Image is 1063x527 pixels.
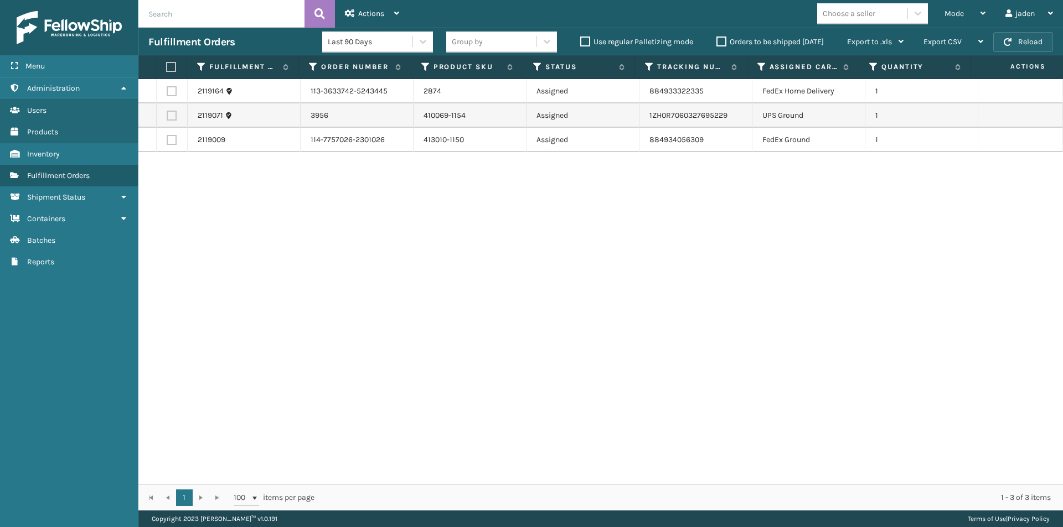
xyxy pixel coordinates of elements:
div: Choose a seller [823,8,875,19]
a: 410069-1154 [424,111,466,120]
div: 1 - 3 of 3 items [330,492,1051,503]
span: Users [27,106,47,115]
td: 114-7757026-2301026 [301,128,414,152]
td: Assigned [527,128,639,152]
label: Fulfillment Order Id [209,62,277,72]
span: Fulfillment Orders [27,171,90,180]
span: Menu [25,61,45,71]
td: 1 [865,128,978,152]
span: Mode [945,9,964,18]
td: Assigned [527,79,639,103]
span: Inventory [27,149,60,159]
span: Actions [974,58,1052,76]
span: Products [27,127,58,137]
label: Status [545,62,613,72]
span: Reports [27,257,54,267]
span: Containers [27,214,65,223]
td: UPS Ground [752,103,865,128]
label: Quantity [881,62,950,72]
span: Batches [27,236,55,245]
a: 884933322335 [649,86,704,96]
label: Orders to be shipped [DATE] [716,37,824,46]
td: FedEx Ground [752,128,865,152]
label: Assigned Carrier Service [770,62,838,72]
span: 100 [234,492,250,503]
td: 1 [865,103,978,128]
a: Privacy Policy [1008,515,1050,523]
label: Product SKU [434,62,502,72]
a: 1ZH0R7060327695229 [649,111,727,120]
a: 413010-1150 [424,135,464,144]
span: Export to .xls [847,37,892,46]
img: logo [17,11,122,44]
a: Terms of Use [968,515,1006,523]
span: Administration [27,84,80,93]
a: 2119071 [198,110,223,121]
button: Reload [993,32,1053,52]
a: 2119009 [198,134,225,145]
a: 2119164 [198,86,224,97]
div: Last 90 Days [328,36,414,48]
span: Export CSV [923,37,962,46]
h3: Fulfillment Orders [148,35,235,49]
span: Actions [358,9,384,18]
span: Shipment Status [27,192,85,202]
a: 2874 [424,86,441,96]
td: Assigned [527,103,639,128]
label: Order Number [321,62,389,72]
td: FedEx Home Delivery [752,79,865,103]
div: Group by [452,36,483,48]
span: items per page [234,489,314,506]
td: 3956 [301,103,414,128]
label: Tracking Number [657,62,725,72]
label: Use regular Palletizing mode [580,37,693,46]
div: | [968,510,1050,527]
a: 884934056309 [649,135,704,144]
td: 1 [865,79,978,103]
a: 1 [176,489,193,506]
p: Copyright 2023 [PERSON_NAME]™ v 1.0.191 [152,510,277,527]
td: 113-3633742-5243445 [301,79,414,103]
